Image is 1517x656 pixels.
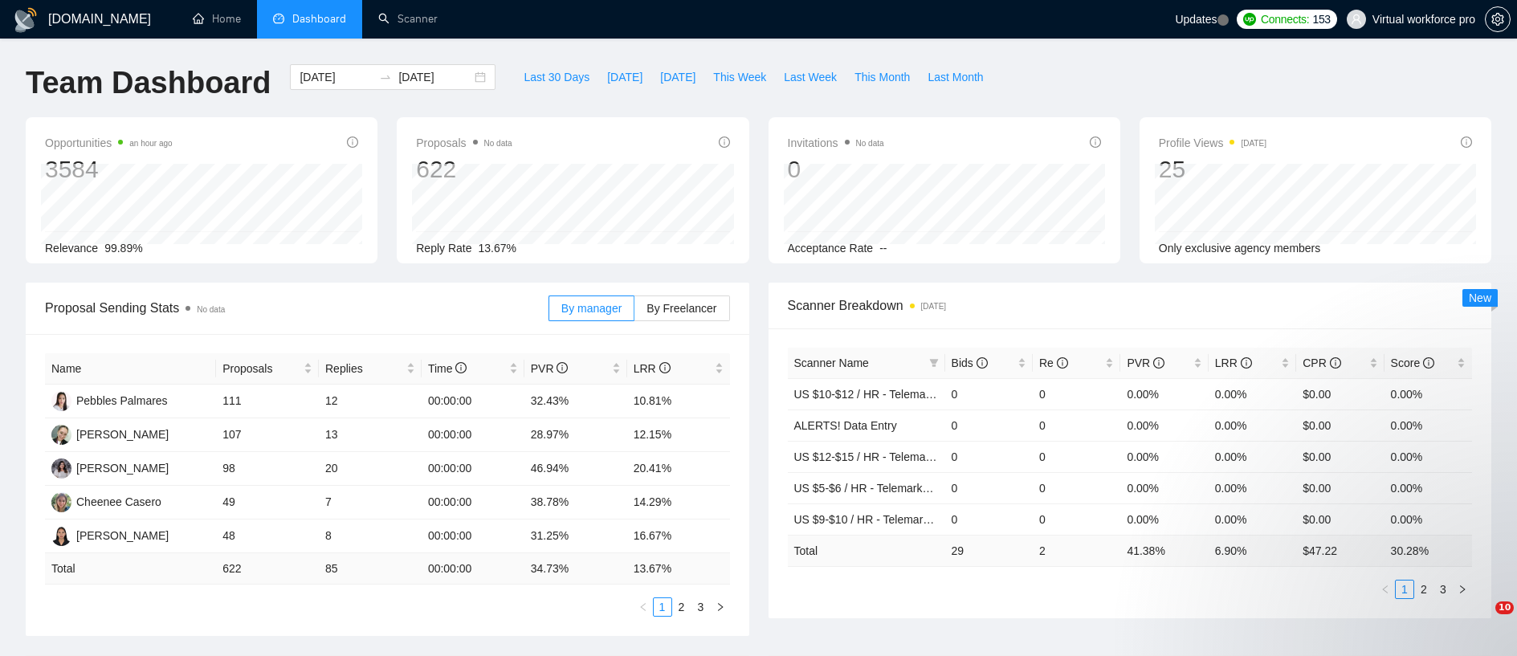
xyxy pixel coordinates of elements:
[945,409,1033,441] td: 0
[1153,357,1164,369] span: info-circle
[1469,291,1491,304] span: New
[1241,139,1266,148] time: [DATE]
[51,495,161,507] a: CCCheenee Casero
[51,393,168,406] a: PPebbles Palmares
[319,520,422,553] td: 8
[524,385,627,418] td: 32.43%
[51,492,71,512] img: CC
[51,526,71,546] img: AE
[216,418,319,452] td: 107
[794,513,953,526] a: US $9-$10 / HR - Telemarketing
[216,385,319,418] td: 111
[854,68,910,86] span: This Month
[428,362,467,375] span: Time
[1209,472,1296,503] td: 0.00%
[627,520,730,553] td: 16.67%
[1485,6,1511,32] button: setting
[319,418,422,452] td: 13
[197,305,225,314] span: No data
[422,452,524,486] td: 00:00:00
[484,139,512,148] span: No data
[26,64,271,102] h1: Team Dashboard
[627,452,730,486] td: 20.41%
[1296,409,1384,441] td: $0.00
[1090,136,1101,148] span: info-circle
[704,64,775,90] button: This Week
[422,418,524,452] td: 00:00:00
[378,12,438,26] a: searchScanner
[784,68,837,86] span: Last Week
[711,597,730,617] button: right
[1384,409,1472,441] td: 0.00%
[634,597,653,617] button: left
[1120,378,1208,409] td: 0.00%
[1296,441,1384,472] td: $0.00
[300,68,373,86] input: Start date
[788,154,884,185] div: 0
[51,391,71,411] img: P
[794,482,947,495] a: US $5-$6 / HR - Telemarketing
[1384,441,1472,472] td: 0.00%
[76,527,169,544] div: [PERSON_NAME]
[1209,409,1296,441] td: 0.00%
[607,68,642,86] span: [DATE]
[479,242,516,255] span: 13.67%
[524,486,627,520] td: 38.78%
[51,427,169,440] a: NM[PERSON_NAME]
[653,597,672,617] li: 1
[416,133,512,153] span: Proposals
[1243,13,1256,26] img: upwork-logo.png
[319,385,422,418] td: 12
[945,378,1033,409] td: 0
[292,12,346,26] span: Dashboard
[926,351,942,375] span: filter
[379,71,392,84] span: swap-right
[76,392,168,409] div: Pebbles Palmares
[1159,154,1266,185] div: 25
[1120,409,1208,441] td: 0.00%
[1462,601,1501,640] iframe: Intercom live chat
[398,68,471,86] input: End date
[1384,472,1472,503] td: 0.00%
[711,597,730,617] li: Next Page
[557,362,568,373] span: info-circle
[945,472,1033,503] td: 0
[919,64,992,90] button: Last Month
[672,597,691,617] li: 2
[422,520,524,553] td: 00:00:00
[13,7,39,33] img: logo
[654,598,671,616] a: 1
[561,302,622,315] span: By manager
[719,136,730,148] span: info-circle
[1296,472,1384,503] td: $0.00
[1330,357,1341,369] span: info-circle
[1039,357,1068,369] span: Re
[51,425,71,445] img: NM
[1033,503,1120,535] td: 0
[104,242,142,255] span: 99.89%
[524,553,627,585] td: 34.73 %
[51,528,169,541] a: AE[PERSON_NAME]
[76,459,169,477] div: [PERSON_NAME]
[945,535,1033,566] td: 29
[1303,357,1340,369] span: CPR
[945,503,1033,535] td: 0
[691,597,711,617] li: 3
[692,598,710,616] a: 3
[1033,472,1120,503] td: 0
[416,242,471,255] span: Reply Rate
[531,362,569,375] span: PVR
[325,360,403,377] span: Replies
[1057,357,1068,369] span: info-circle
[1127,357,1164,369] span: PVR
[856,139,884,148] span: No data
[1495,601,1514,614] span: 10
[879,242,887,255] span: --
[524,520,627,553] td: 31.25%
[716,602,725,612] span: right
[515,64,598,90] button: Last 30 Days
[1241,357,1252,369] span: info-circle
[1461,136,1472,148] span: info-circle
[598,64,651,90] button: [DATE]
[216,353,319,385] th: Proposals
